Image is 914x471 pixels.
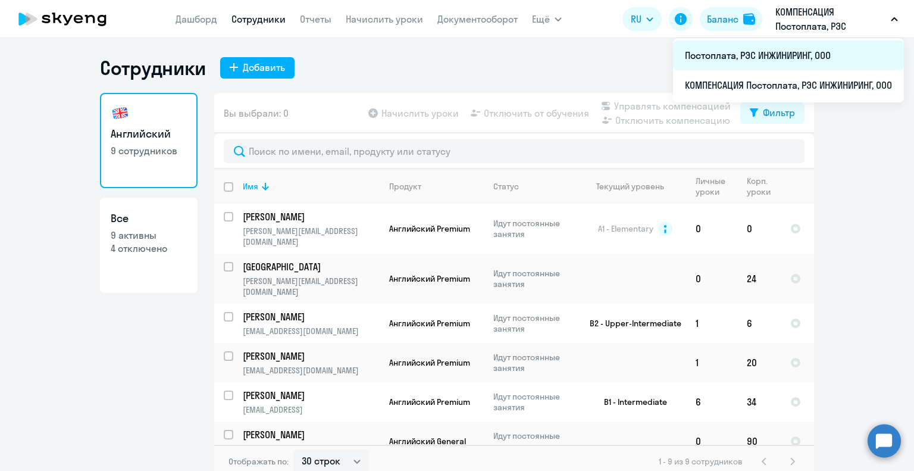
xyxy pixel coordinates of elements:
[100,56,206,80] h1: Сотрудники
[100,198,198,293] a: Все9 активны4 отключено
[243,350,379,363] a: [PERSON_NAME]
[686,343,737,382] td: 1
[300,13,331,25] a: Отчеты
[737,254,781,304] td: 24
[707,12,738,26] div: Баланс
[228,456,289,467] span: Отображать по:
[575,382,686,422] td: B1 - Intermediate
[696,176,737,197] div: Личные уроки
[737,304,781,343] td: 6
[659,456,743,467] span: 1 - 9 из 9 сотрудников
[389,223,470,234] span: Английский Premium
[111,242,187,255] p: 4 отключено
[243,444,379,454] p: [EMAIL_ADDRESS][DOMAIN_NAME]
[743,13,755,25] img: balance
[493,181,519,192] div: Статус
[243,310,377,323] p: [PERSON_NAME]
[737,382,781,422] td: 34
[243,350,377,363] p: [PERSON_NAME]
[596,181,664,192] div: Текущий уровень
[224,139,805,163] input: Поиск по имени, email, продукту или статусу
[389,181,483,192] div: Продукт
[493,352,575,373] p: Идут постоянные занятия
[389,357,470,368] span: Английский Premium
[493,391,575,413] p: Идут постоянные занятия
[243,210,379,223] a: [PERSON_NAME]
[389,273,470,284] span: Английский Premium
[737,343,781,382] td: 20
[243,226,379,247] p: [PERSON_NAME][EMAIL_ADDRESS][DOMAIN_NAME]
[111,104,130,123] img: english
[686,204,737,254] td: 0
[176,13,217,25] a: Дашборд
[532,12,550,26] span: Ещё
[700,7,762,31] button: Балансbalance
[686,254,737,304] td: 0
[346,13,423,25] a: Начислить уроки
[585,181,685,192] div: Текущий уровень
[231,13,286,25] a: Сотрудники
[532,7,562,31] button: Ещё
[696,176,729,197] div: Личные уроки
[243,428,379,441] a: [PERSON_NAME]
[111,229,187,242] p: 9 активны
[243,260,379,273] a: [GEOGRAPHIC_DATA]
[493,218,575,239] p: Идут постоянные занятия
[622,7,662,31] button: RU
[775,5,886,33] p: КОМПЕНСАЦИЯ Постоплата, РЭС ИНЖИНИРИНГ, ООО
[243,276,379,297] p: [PERSON_NAME][EMAIL_ADDRESS][DOMAIN_NAME]
[243,389,377,402] p: [PERSON_NAME]
[389,436,466,447] span: Английский General
[493,181,575,192] div: Статус
[686,382,737,422] td: 6
[243,260,377,273] p: [GEOGRAPHIC_DATA]
[437,13,518,25] a: Документооборот
[673,38,904,102] ul: Ещё
[747,176,780,197] div: Корп. уроки
[389,397,470,407] span: Английский Premium
[243,326,379,336] p: [EMAIL_ADDRESS][DOMAIN_NAME]
[389,318,470,329] span: Английский Premium
[686,304,737,343] td: 1
[763,105,795,120] div: Фильтр
[598,223,653,234] span: A1 - Elementary
[243,181,379,192] div: Имя
[747,176,772,197] div: Корп. уроки
[224,106,289,120] span: Вы выбрали: 0
[493,268,575,289] p: Идут постоянные занятия
[575,304,686,343] td: B2 - Upper-Intermediate
[243,210,377,223] p: [PERSON_NAME]
[737,204,781,254] td: 0
[631,12,641,26] span: RU
[493,313,575,334] p: Идут постоянные занятия
[737,422,781,461] td: 90
[243,404,379,415] p: [EMAIL_ADDRESS]
[111,126,187,142] h3: Английский
[111,211,187,226] h3: Все
[493,431,575,452] p: Идут постоянные занятия
[243,181,258,192] div: Имя
[220,57,295,79] button: Добавить
[243,389,379,402] a: [PERSON_NAME]
[243,428,377,441] p: [PERSON_NAME]
[740,102,805,124] button: Фильтр
[686,422,737,461] td: 0
[389,181,421,192] div: Продукт
[769,5,904,33] button: КОМПЕНСАЦИЯ Постоплата, РЭС ИНЖИНИРИНГ, ООО
[243,60,285,74] div: Добавить
[243,310,379,323] a: [PERSON_NAME]
[243,365,379,376] p: [EMAIL_ADDRESS][DOMAIN_NAME]
[100,93,198,188] a: Английский9 сотрудников
[111,144,187,157] p: 9 сотрудников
